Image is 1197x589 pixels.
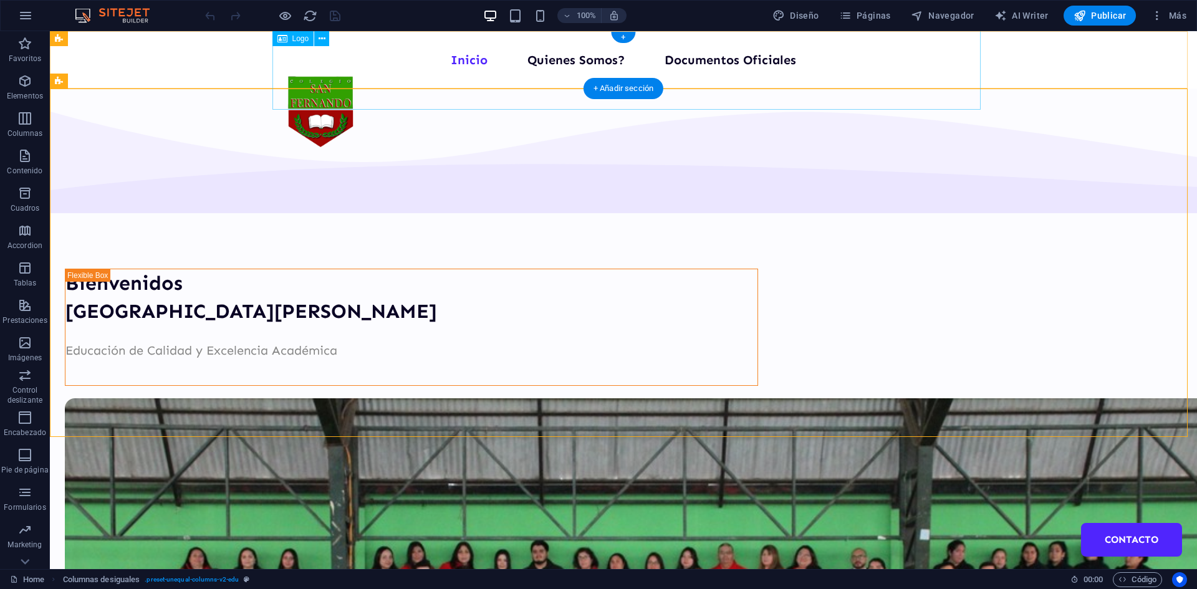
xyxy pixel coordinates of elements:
[292,35,309,42] span: Logo
[7,128,43,138] p: Columnas
[63,572,250,587] nav: breadcrumb
[906,6,979,26] button: Navegador
[834,6,896,26] button: Páginas
[11,203,40,213] p: Cuadros
[911,9,974,22] span: Navegador
[772,9,819,22] span: Diseño
[4,502,46,512] p: Formularios
[1172,572,1187,587] button: Usercentrics
[302,8,317,23] button: reload
[277,8,292,23] button: Haz clic para salir del modo de previsualización y seguir editando
[63,572,140,587] span: Haz clic para seleccionar y doble clic para editar
[1113,572,1162,587] button: Código
[994,9,1049,22] span: AI Writer
[611,32,635,43] div: +
[1074,9,1127,22] span: Publicar
[8,353,42,363] p: Imágenes
[7,91,43,101] p: Elementos
[7,540,42,550] p: Marketing
[767,6,824,26] div: Diseño (Ctrl+Alt+Y)
[145,572,239,587] span: . preset-unequal-columns-v2-edu
[1064,6,1137,26] button: Publicar
[4,428,46,438] p: Encabezado
[7,166,42,176] p: Contenido
[557,8,602,23] button: 100%
[576,8,596,23] h6: 100%
[1,465,48,475] p: Pie de página
[1151,9,1186,22] span: Más
[608,10,620,21] i: Al redimensionar, ajustar el nivel de zoom automáticamente para ajustarse al dispositivo elegido.
[2,315,47,325] p: Prestaciones
[1084,572,1103,587] span: 00 00
[7,241,42,251] p: Accordion
[1092,575,1094,584] span: :
[1070,572,1103,587] h6: Tiempo de la sesión
[72,8,165,23] img: Editor Logo
[1118,572,1156,587] span: Código
[839,9,891,22] span: Páginas
[989,6,1054,26] button: AI Writer
[767,6,824,26] button: Diseño
[9,54,41,64] p: Favoritos
[584,78,663,99] div: + Añadir sección
[14,278,37,288] p: Tablas
[1146,6,1191,26] button: Más
[303,9,317,23] i: Volver a cargar página
[244,576,249,583] i: Este elemento es un preajuste personalizable
[10,572,44,587] a: Haz clic para cancelar la selección y doble clic para abrir páginas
